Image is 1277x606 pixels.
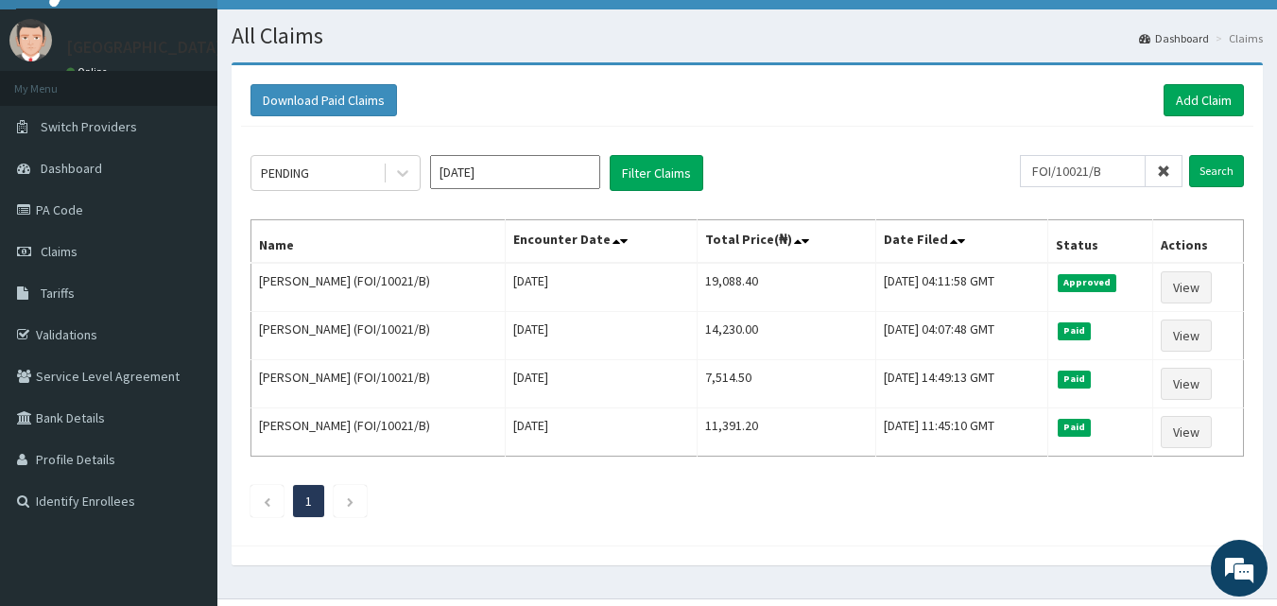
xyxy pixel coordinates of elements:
a: Online [66,65,112,78]
td: [DATE] 11:45:10 GMT [875,408,1047,457]
span: Paid [1058,371,1092,388]
td: 14,230.00 [698,312,876,360]
td: [PERSON_NAME] (FOI/10021/B) [251,263,506,312]
a: Previous page [263,493,271,510]
button: Download Paid Claims [250,84,397,116]
div: Chat with us now [98,106,318,130]
a: View [1161,271,1212,303]
img: d_794563401_company_1708531726252_794563401 [35,95,77,142]
th: Status [1047,220,1152,264]
input: Select Month and Year [430,155,600,189]
td: 19,088.40 [698,263,876,312]
td: [DATE] [505,360,698,408]
th: Date Filed [875,220,1047,264]
th: Total Price(₦) [698,220,876,264]
td: [DATE] 14:49:13 GMT [875,360,1047,408]
li: Claims [1211,30,1263,46]
h1: All Claims [232,24,1263,48]
div: Minimize live chat window [310,9,355,55]
td: [PERSON_NAME] (FOI/10021/B) [251,360,506,408]
span: Claims [41,243,78,260]
input: Search [1189,155,1244,187]
a: Page 1 is your current page [305,493,312,510]
td: [DATE] [505,408,698,457]
a: View [1161,320,1212,352]
td: 11,391.20 [698,408,876,457]
span: Approved [1058,274,1117,291]
span: Paid [1058,322,1092,339]
img: User Image [9,19,52,61]
button: Filter Claims [610,155,703,191]
a: Dashboard [1139,30,1209,46]
div: PENDING [261,164,309,182]
span: We're online! [110,182,261,373]
span: Switch Providers [41,118,137,135]
textarea: Type your message and hit 'Enter' [9,405,360,471]
td: 7,514.50 [698,360,876,408]
th: Encounter Date [505,220,698,264]
span: Dashboard [41,160,102,177]
td: [PERSON_NAME] (FOI/10021/B) [251,408,506,457]
td: [DATE] 04:11:58 GMT [875,263,1047,312]
p: [GEOGRAPHIC_DATA] [66,39,222,56]
td: [DATE] [505,312,698,360]
a: Add Claim [1164,84,1244,116]
th: Name [251,220,506,264]
input: Search by HMO ID [1020,155,1146,187]
td: [DATE] 04:07:48 GMT [875,312,1047,360]
a: View [1161,368,1212,400]
span: Tariffs [41,285,75,302]
th: Actions [1152,220,1243,264]
td: [PERSON_NAME] (FOI/10021/B) [251,312,506,360]
td: [DATE] [505,263,698,312]
a: Next page [346,493,354,510]
span: Paid [1058,419,1092,436]
a: View [1161,416,1212,448]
